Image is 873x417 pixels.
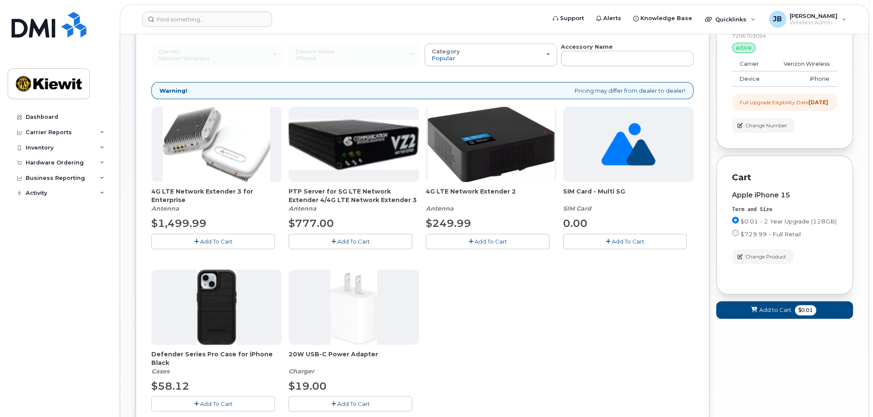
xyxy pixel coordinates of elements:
[151,82,693,100] div: Pricing may differ from dealer to dealer!
[732,56,770,72] td: Carrier
[745,122,787,129] span: Change Number
[612,238,644,245] span: Add To Cart
[699,11,761,28] div: Quicklinks
[289,396,412,411] button: Add To Cart
[732,191,837,199] div: Apple iPhone 15
[151,350,282,367] span: Defender Series Pro Case for iPhone Black
[563,187,693,204] span: SIM Card - Multi 5G
[563,187,693,213] div: SIM Card - Multi 5G
[151,234,275,249] button: Add To Cart
[426,234,549,249] button: Add To Cart
[330,270,377,345] img: apple20w.jpg
[151,367,169,375] em: Cases
[770,56,837,72] td: Verizon Wireless
[151,205,179,212] em: Antenna
[547,10,590,27] a: Support
[289,217,334,229] span: $777.00
[289,234,412,249] button: Add To Cart
[289,367,314,375] em: Charger
[732,206,837,213] div: Term and Size
[745,253,786,261] span: Change Product
[151,380,189,392] span: $58.12
[560,14,584,23] span: Support
[151,396,275,411] button: Add To Cart
[337,238,370,245] span: Add To Cart
[163,107,271,182] img: casa.png
[200,238,233,245] span: Add To Cart
[603,14,621,23] span: Alerts
[289,380,327,392] span: $19.00
[151,350,282,376] div: Defender Series Pro Case for iPhone Black
[151,187,282,213] div: 4G LTE Network Extender 3 for Enterprise
[601,107,655,182] img: no_image_found-2caef05468ed5679b831cfe6fc140e25e0c280774317ffc20a367ab7fd17291e.png
[561,43,613,50] strong: Accessory Name
[289,187,419,204] span: PTP Server for 5G LTE Network Extender 4/4G LTE Network Extender 3
[836,380,867,411] iframe: Messenger Launcher
[732,217,739,223] input: $0.01 - 2 Year Upgrade (128GB)
[716,301,853,319] button: Add to Cart $0.01
[425,44,557,66] button: Category Popular
[627,10,698,27] a: Knowledge Base
[475,238,507,245] span: Add To Cart
[795,305,816,315] span: $0.01
[426,187,556,213] div: 4G LTE Network Extender 2
[563,234,687,249] button: Add To Cart
[640,14,692,23] span: Knowledge Base
[197,270,237,345] img: defenderiphone14.png
[289,205,316,212] em: Antenna
[740,99,828,106] div: Full Upgrade Eligibility Date
[732,43,755,53] div: active
[740,231,801,238] span: $729.99 - Full Retail
[790,12,838,19] span: [PERSON_NAME]
[289,187,419,213] div: PTP Server for 5G LTE Network Extender 4/4G LTE Network Extender 3
[563,205,591,212] em: SIM Card
[426,187,556,204] span: 4G LTE Network Extender 2
[773,14,782,24] span: JB
[732,118,794,133] button: Change Number
[289,350,419,367] span: 20W USB-C Power Adapter
[337,400,370,407] span: Add To Cart
[590,10,627,27] a: Alerts
[808,99,828,106] strong: [DATE]
[142,12,272,27] input: Find something...
[715,16,746,23] span: Quicklinks
[428,107,555,182] img: 4glte_extender.png
[732,171,837,184] p: Cart
[426,217,471,229] span: $249.99
[289,350,419,376] div: 20W USB-C Power Adapter
[732,71,770,87] td: Device
[289,120,419,169] img: Casa_Sysem.png
[732,229,739,236] input: $729.99 - Full Retail
[763,11,852,28] div: Jessica Bussen
[563,217,587,229] span: 0.00
[732,32,837,39] div: 7206703054
[759,306,791,314] span: Add to Cart
[732,249,793,264] button: Change Product
[790,19,838,26] span: Wireless Admin
[159,87,187,95] strong: Warning!
[200,400,233,407] span: Add To Cart
[770,71,837,87] td: iPhone
[151,187,282,204] span: 4G LTE Network Extender 3 for Enterprise
[432,55,455,62] span: Popular
[432,48,460,55] span: Category
[151,217,206,229] span: $1,499.99
[426,205,454,212] em: Antenna
[740,218,837,225] span: $0.01 - 2 Year Upgrade (128GB)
